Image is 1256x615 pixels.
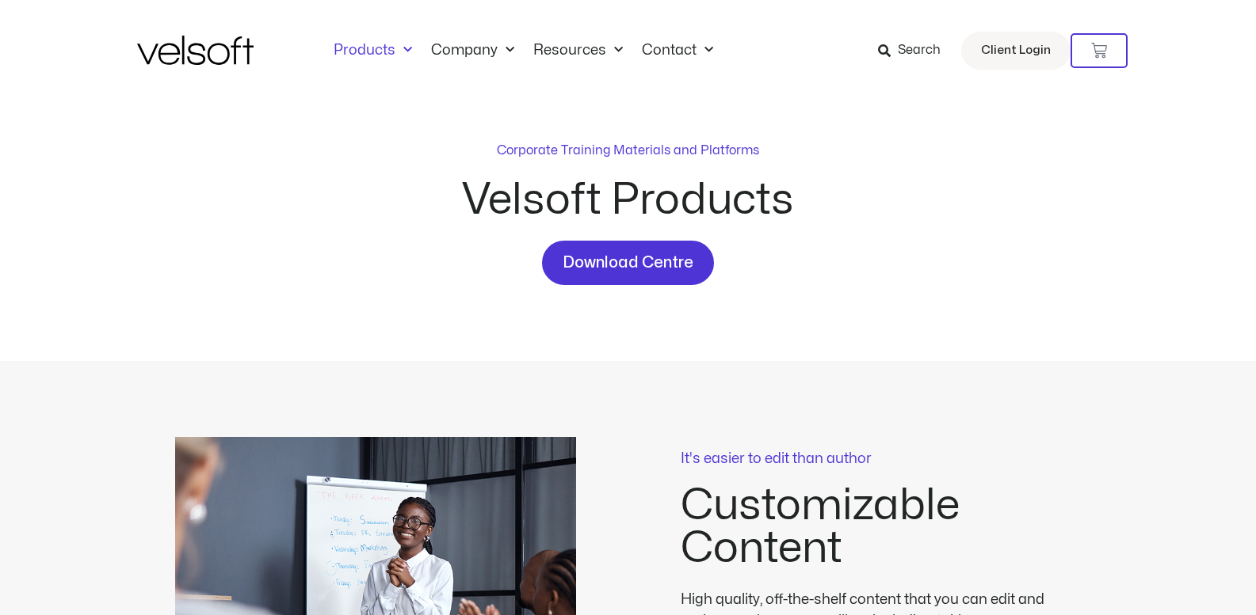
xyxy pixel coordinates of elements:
[324,42,422,59] a: ProductsMenu Toggle
[343,179,914,222] h2: Velsoft Products
[981,40,1051,61] span: Client Login
[878,37,952,64] a: Search
[681,452,1082,466] p: It's easier to edit than author
[137,36,254,65] img: Velsoft Training Materials
[681,484,1082,570] h2: Customizable Content
[524,42,632,59] a: ResourcesMenu Toggle
[542,241,714,285] a: Download Centre
[497,141,759,160] p: Corporate Training Materials and Platforms
[898,40,941,61] span: Search
[422,42,524,59] a: CompanyMenu Toggle
[632,42,723,59] a: ContactMenu Toggle
[324,42,723,59] nav: Menu
[563,250,693,275] span: Download Centre
[961,32,1071,70] a: Client Login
